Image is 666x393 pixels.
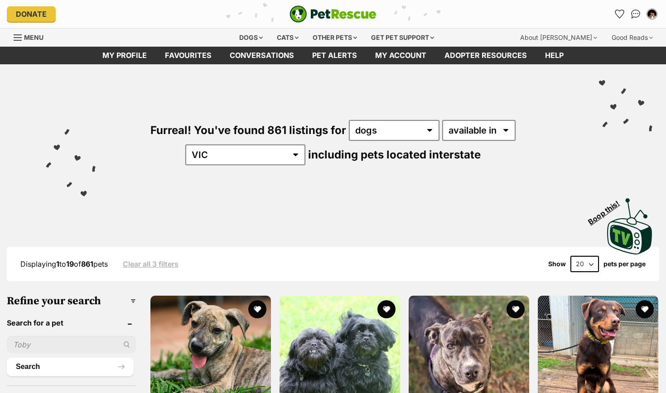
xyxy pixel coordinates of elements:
[66,259,74,268] strong: 19
[81,259,93,268] strong: 861
[587,193,628,226] span: Boop this!
[150,124,346,137] span: Furreal! You've found 861 listings for
[24,34,43,41] span: Menu
[221,47,303,64] a: conversations
[377,300,396,318] button: favourite
[366,47,435,64] a: My account
[93,47,156,64] a: My profile
[645,7,659,21] button: My account
[233,29,269,47] div: Dogs
[270,29,305,47] div: Cats
[20,259,108,268] span: Displaying to of pets
[7,336,136,353] input: Toby
[607,190,652,256] a: Boop this!
[14,29,50,45] a: Menu
[612,7,627,21] a: Favourites
[612,7,659,21] ul: Account quick links
[365,29,440,47] div: Get pet support
[123,260,179,268] a: Clear all 3 filters
[631,10,641,19] img: chat-41dd97257d64d25036548639549fe6c8038ab92f7586957e7f3b1b290dea8141.svg
[536,47,573,64] a: Help
[248,300,266,318] button: favourite
[7,319,136,327] header: Search for a pet
[156,47,221,64] a: Favourites
[306,29,363,47] div: Other pets
[514,29,603,47] div: About [PERSON_NAME]
[647,10,656,19] img: Clare Duyker profile pic
[7,358,134,376] button: Search
[605,29,659,47] div: Good Reads
[507,300,525,318] button: favourite
[290,5,376,23] a: PetRescue
[603,260,646,268] label: pets per page
[56,259,59,268] strong: 1
[628,7,643,21] a: Conversations
[303,47,366,64] a: Pet alerts
[7,295,136,307] h3: Refine your search
[548,260,566,268] span: Show
[308,148,481,161] span: including pets located interstate
[607,198,652,254] img: PetRescue TV logo
[290,5,376,23] img: logo-e224e6f780fb5917bec1dbf3a21bbac754714ae5b6737aabdf751b685950b380.svg
[600,348,648,375] iframe: Help Scout Beacon - Open
[435,47,536,64] a: Adopter resources
[636,300,654,318] button: favourite
[7,6,56,22] a: Donate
